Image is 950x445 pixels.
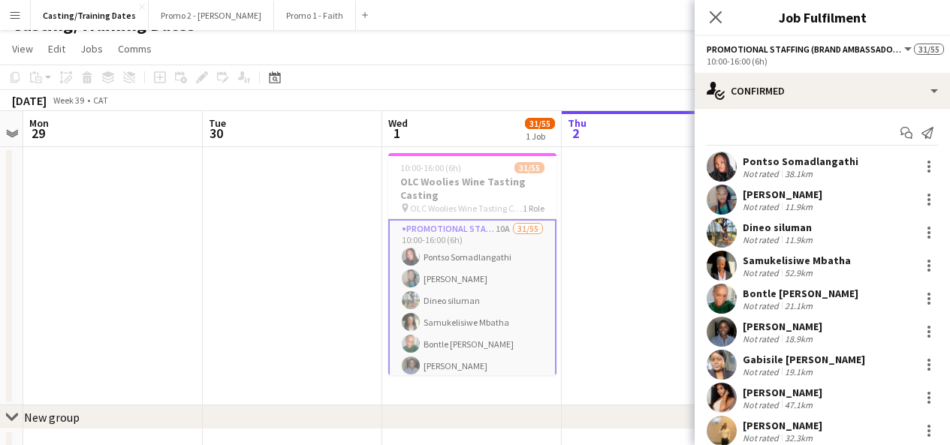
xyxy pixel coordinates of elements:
[24,410,80,425] div: New group
[93,95,108,106] div: CAT
[12,93,47,108] div: [DATE]
[707,44,914,55] button: Promotional Staffing (Brand Ambassadors)
[782,333,816,344] div: 18.9km
[743,168,782,179] div: Not rated
[388,153,556,375] app-job-card: 10:00-16:00 (6h)31/55OLC Woolies Wine Tasting Casting OLC Woolies Wine Tasting Casting1 RolePromo...
[118,42,152,56] span: Comms
[12,42,33,56] span: View
[410,203,523,214] span: OLC Woolies Wine Tasting Casting
[782,201,816,212] div: 11.9km
[695,73,950,109] div: Confirmed
[743,254,851,267] div: Samukelisiwe Mbatha
[523,203,544,214] span: 1 Role
[743,221,816,234] div: Dineo siluman
[48,42,65,56] span: Edit
[743,267,782,278] div: Not rated
[6,39,39,59] a: View
[50,95,87,106] span: Week 39
[400,162,461,173] span: 10:00-16:00 (6h)
[743,287,858,300] div: Bontle [PERSON_NAME]
[743,188,822,201] div: [PERSON_NAME]
[207,125,226,142] span: 30
[743,300,782,311] div: Not rated
[707,44,902,55] span: Promotional Staffing (Brand Ambassadors)
[782,267,816,278] div: 52.9km
[782,432,816,443] div: 32.3km
[514,162,544,173] span: 31/55
[743,234,782,245] div: Not rated
[274,1,356,30] button: Promo 1 - Faith
[743,201,782,212] div: Not rated
[782,399,816,410] div: 47.1km
[149,1,274,30] button: Promo 2 - [PERSON_NAME]
[743,320,822,333] div: [PERSON_NAME]
[782,366,816,377] div: 19.1km
[388,116,408,130] span: Wed
[386,125,408,142] span: 1
[565,125,587,142] span: 2
[743,366,782,377] div: Not rated
[29,116,49,130] span: Mon
[568,116,587,130] span: Thu
[743,333,782,344] div: Not rated
[42,39,71,59] a: Edit
[27,125,49,142] span: 29
[782,300,816,311] div: 21.1km
[388,175,556,202] h3: OLC Woolies Wine Tasting Casting
[782,168,816,179] div: 38.1km
[743,353,865,366] div: Gabisile [PERSON_NAME]
[707,56,938,67] div: 10:00-16:00 (6h)
[112,39,158,59] a: Comms
[209,116,226,130] span: Tue
[743,386,822,399] div: [PERSON_NAME]
[743,155,858,168] div: Pontso Somadlangathi
[743,432,782,443] div: Not rated
[31,1,149,30] button: Casting/Training Dates
[80,42,103,56] span: Jobs
[74,39,109,59] a: Jobs
[526,131,554,142] div: 1 Job
[695,8,950,27] h3: Job Fulfilment
[782,234,816,245] div: 11.9km
[743,399,782,410] div: Not rated
[525,118,555,129] span: 31/55
[914,44,944,55] span: 31/55
[743,419,822,432] div: [PERSON_NAME]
